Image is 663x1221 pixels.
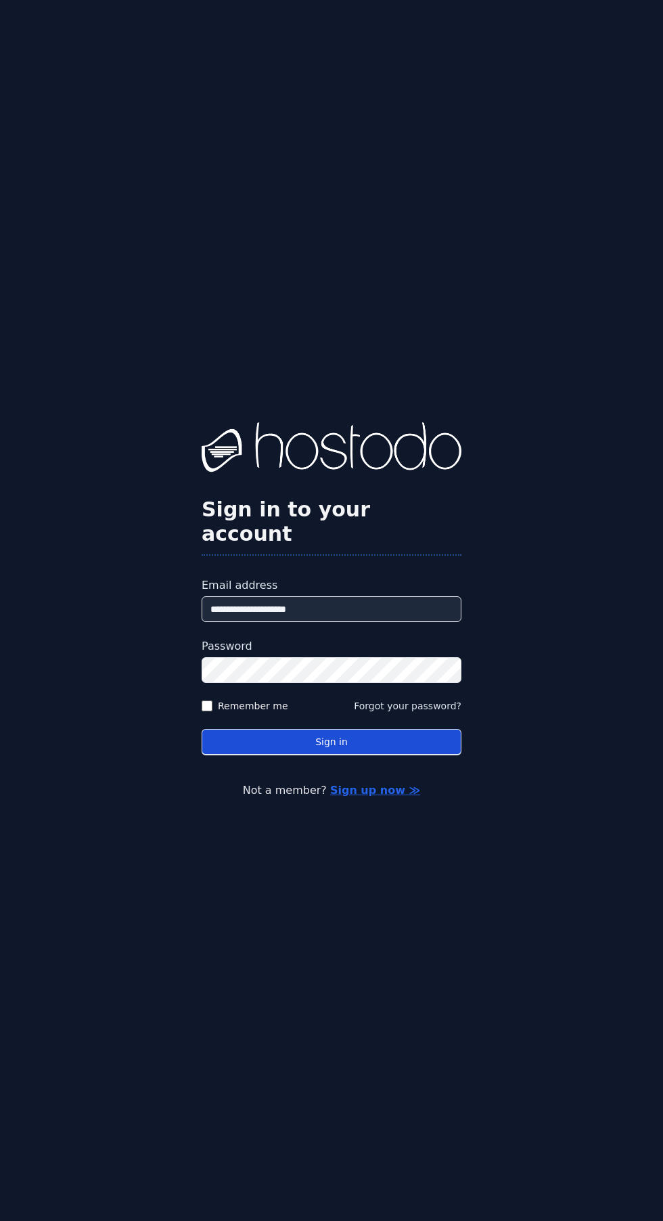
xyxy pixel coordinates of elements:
[202,577,461,594] label: Email address
[202,729,461,755] button: Sign in
[330,784,420,797] a: Sign up now ≫
[354,699,461,713] button: Forgot your password?
[16,782,647,799] p: Not a member?
[202,497,461,546] h2: Sign in to your account
[218,699,288,713] label: Remember me
[202,422,461,476] img: Hostodo
[202,638,461,654] label: Password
